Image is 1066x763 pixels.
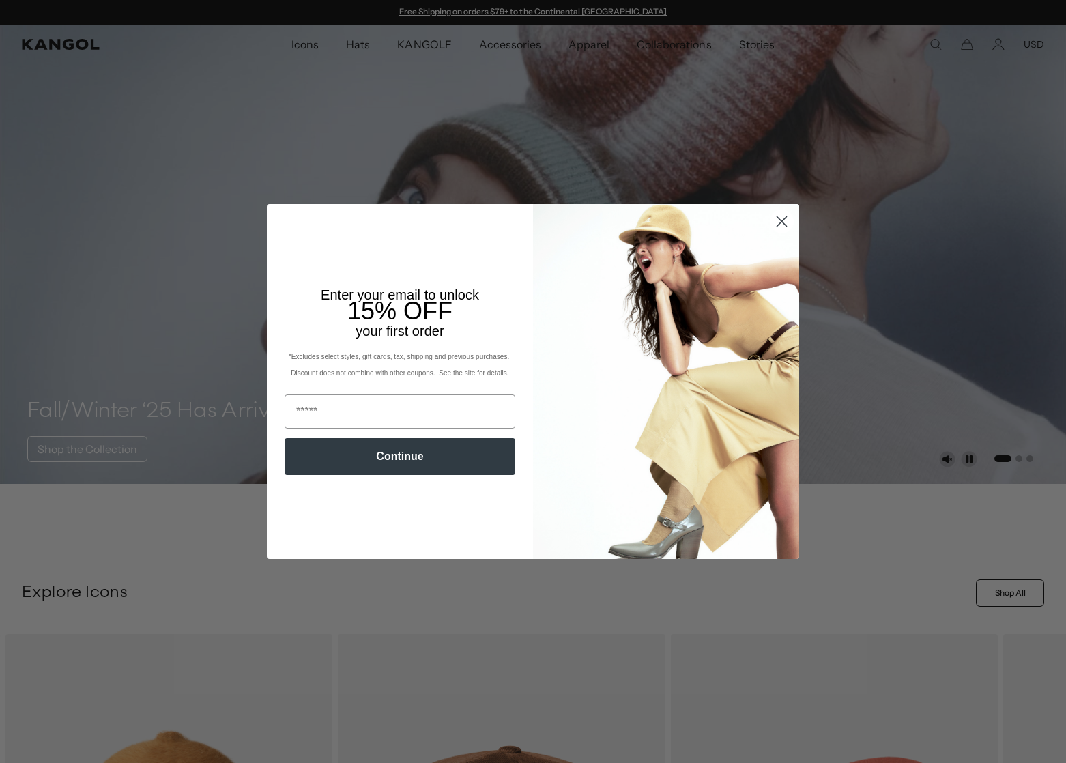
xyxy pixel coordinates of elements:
[533,204,799,559] img: 93be19ad-e773-4382-80b9-c9d740c9197f.jpeg
[289,353,511,377] span: *Excludes select styles, gift cards, tax, shipping and previous purchases. Discount does not comb...
[770,210,794,233] button: Close dialog
[347,297,452,325] span: 15% OFF
[285,438,515,475] button: Continue
[321,287,479,302] span: Enter your email to unlock
[356,323,444,339] span: your first order
[285,394,515,429] input: Email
